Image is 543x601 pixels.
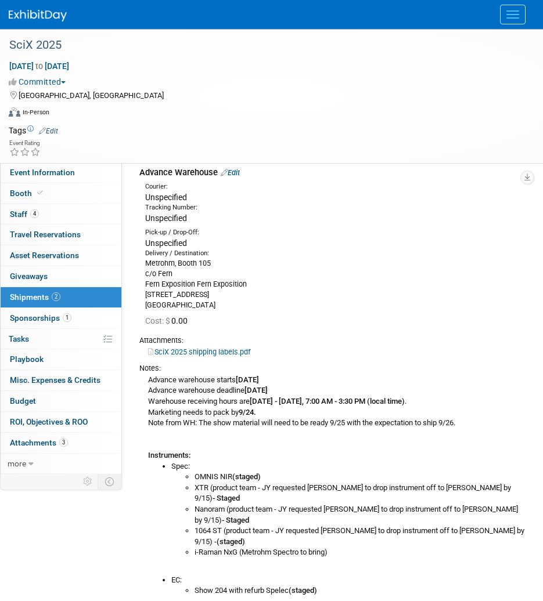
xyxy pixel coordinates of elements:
div: Unspecified [145,191,526,203]
span: ROI, Objectives & ROO [10,417,88,426]
li: OMNIS NIR [195,472,526,483]
span: Travel Reservations [10,230,81,239]
span: [DATE] [DATE] [9,61,70,71]
span: Giveaways [10,271,48,281]
span: Misc. Expenses & Credits [10,375,100,385]
span: 0.00 [145,316,192,325]
div: Attachments: [139,335,526,346]
li: XTR (product team - JY requested [PERSON_NAME] to drop instrument off to [PERSON_NAME] by 9/15) [195,483,526,504]
li: 1064 ST (product team - JY requested [PERSON_NAME] to drop instrument off to [PERSON_NAME] by 9/1... [195,526,526,547]
b: [DATE] [244,386,268,394]
span: Unspecified [145,238,187,248]
span: Sponsorships [10,313,71,323]
span: 1 [63,313,71,322]
a: Giveaways [1,266,121,287]
span: Booth [10,189,45,198]
a: SciX 2025 shipping labels.pdf [148,347,250,356]
li: Show 204 with refurb Spelec [195,585,526,596]
span: 4 [30,209,39,218]
span: Shipments [10,292,60,302]
a: Edit [221,168,240,177]
a: Event Information [1,162,121,183]
b: (staged) [217,537,245,546]
a: Travel Reservations [1,225,121,245]
span: Event Information [10,168,75,177]
a: Staff4 [1,204,121,225]
div: Notes: [139,363,526,374]
b: [DATE] [236,375,259,384]
a: Playbook [1,349,121,370]
span: Unspecified [145,213,187,223]
a: Asset Reservations [1,245,121,266]
a: ROI, Objectives & ROO [1,412,121,432]
div: Event Format [9,106,528,123]
b: (staged) [289,586,317,595]
div: Courier: [145,182,526,191]
li: EC: [171,575,526,596]
b: - Staged [213,494,240,502]
div: Event Rating [9,140,41,146]
span: Tasks [9,334,29,343]
span: [GEOGRAPHIC_DATA], [GEOGRAPHIC_DATA] [19,91,164,100]
a: Sponsorships1 [1,308,121,328]
button: Menu [500,5,526,24]
div: Pick-up / Drop-Off: [145,228,526,237]
li: Nanoram (product team - JY requested [PERSON_NAME] to drop instrument off to [PERSON_NAME] by 9/15) [195,504,526,526]
a: Shipments2 [1,287,121,307]
span: more [8,459,26,468]
td: Personalize Event Tab Strip [78,474,98,489]
td: Toggle Event Tabs [98,474,122,489]
div: In-Person [22,108,49,117]
span: Staff [10,209,39,219]
a: Misc. Expenses & Credits [1,370,121,390]
span: Budget [10,396,36,406]
i: Booth reservation complete [37,190,43,196]
a: Tasks [1,329,121,349]
li: Spec: [171,461,526,558]
span: to [34,61,45,71]
span: Cost: $ [145,316,171,325]
li: i-Raman NxG (Metrohm Spectro to bring) [195,547,526,558]
span: Playbook [10,354,44,364]
a: Budget [1,391,121,411]
b: Instruments: [148,451,190,459]
div: Delivery / Destination: [145,249,526,258]
span: Asset Reservations [10,251,79,260]
a: Edit [39,127,58,135]
b: - Staged [222,516,249,524]
a: more [1,454,121,474]
a: Attachments3 [1,433,121,453]
b: 9/24. [239,408,256,417]
b: [DATE] - [DATE], 7:00 AM - 3:30 PM (local time) [250,397,405,406]
span: 3 [59,438,68,447]
b: (staged) [232,472,261,481]
span: 2 [52,292,60,301]
div: SciX 2025 [5,35,520,56]
div: Advance Warehouse [139,166,526,179]
img: ExhibitDay [9,10,67,21]
span: Attachments [10,438,68,447]
div: Tracking Number: [145,203,526,212]
img: Format-Inperson.png [9,107,20,117]
a: Booth [1,183,121,204]
td: Tags [9,125,58,136]
div: Metrohm, Booth 105 c/o Fern Fern Exposition Fern Exposition [STREET_ADDRESS] [GEOGRAPHIC_DATA] [145,258,526,310]
button: Committed [9,76,70,88]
